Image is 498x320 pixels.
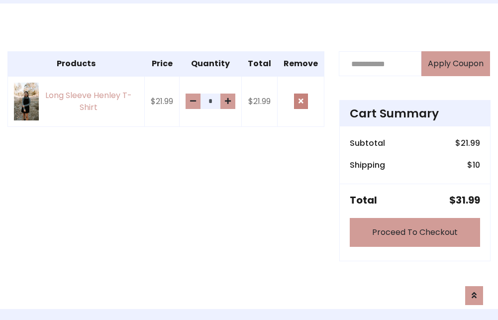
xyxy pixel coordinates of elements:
th: Price [145,52,180,77]
th: Products [8,52,145,77]
h6: $ [467,160,480,170]
h6: Subtotal [350,138,385,148]
th: Remove [278,52,324,77]
th: Quantity [180,52,242,77]
span: 31.99 [456,193,480,207]
span: 10 [473,159,480,171]
h4: Cart Summary [350,107,480,120]
td: $21.99 [242,76,278,126]
th: Total [242,52,278,77]
h5: Total [350,194,377,206]
h6: Shipping [350,160,385,170]
td: $21.99 [145,76,180,126]
h5: $ [449,194,480,206]
button: Apply Coupon [421,51,490,76]
a: Long Sleeve Henley T-Shirt [14,83,138,120]
span: 21.99 [461,137,480,149]
a: Proceed To Checkout [350,218,480,247]
h6: $ [455,138,480,148]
